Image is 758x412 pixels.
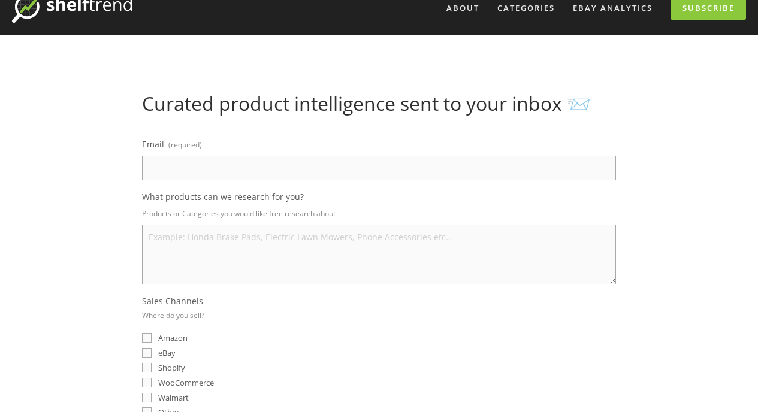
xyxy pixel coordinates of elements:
[158,347,176,358] span: eBay
[142,393,152,402] input: Walmart
[142,295,203,307] span: Sales Channels
[142,92,616,115] h1: Curated product intelligence sent to your inbox 📨
[142,363,152,372] input: Shopify
[142,307,204,324] p: Where do you sell?
[142,333,152,343] input: Amazon
[142,348,152,358] input: eBay
[142,205,616,222] p: Products or Categories you would like free research about
[158,332,188,343] span: Amazon
[142,138,164,150] span: Email
[158,377,214,388] span: WooCommerce
[142,191,304,202] span: What products can we research for you?
[158,362,185,373] span: Shopify
[158,392,189,403] span: Walmart
[142,378,152,387] input: WooCommerce
[168,136,202,153] span: (required)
